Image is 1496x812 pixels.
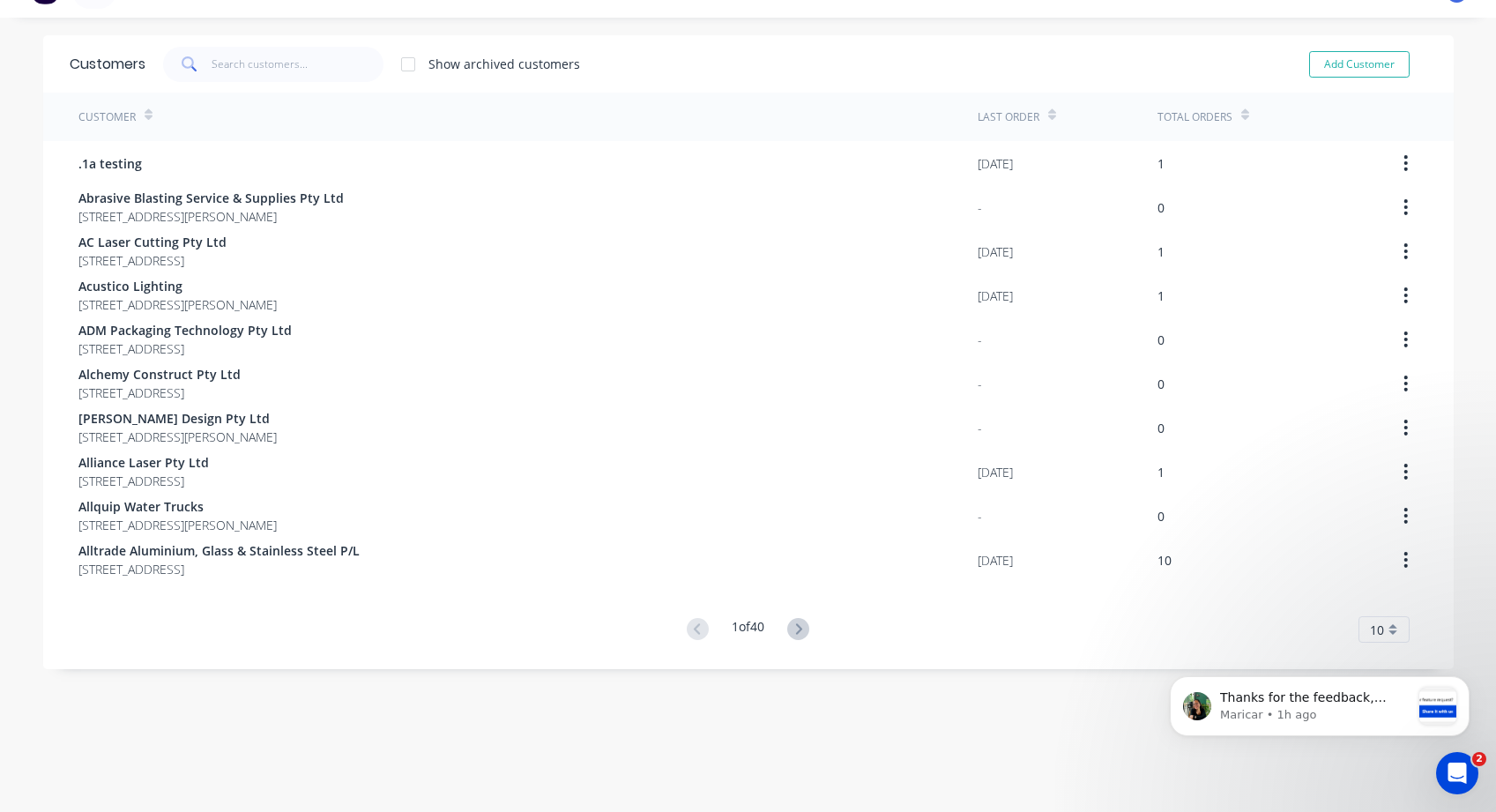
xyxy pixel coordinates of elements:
div: 1 [1157,463,1165,481]
iframe: Intercom notifications message [1143,641,1496,764]
span: Alliance Laser Pty Ltd [78,453,209,472]
span: [STREET_ADDRESS] [78,560,360,578]
div: 0 [1157,375,1165,393]
div: 1 [1157,287,1165,305]
span: [PERSON_NAME] Design Pty Ltd [78,409,277,428]
span: [STREET_ADDRESS][PERSON_NAME] [78,516,277,534]
div: - [978,375,982,393]
button: Send a message… [302,570,331,599]
div: [DATE] [978,463,1013,481]
div: Close [309,7,341,39]
button: Add Customer [1309,51,1410,78]
button: Emoji picker [27,577,41,592]
div: Customers [70,54,145,75]
iframe: Intercom live chat [1436,752,1478,794]
span: [STREET_ADDRESS][PERSON_NAME] [78,295,277,314]
div: [DATE] [978,242,1013,261]
div: Maricar says… [14,378,339,749]
div: [DATE] [978,287,1013,305]
div: Would you like to give it a go and add this one? Just open the in-app Messenger💬in Factory and cl... [28,501,275,622]
div: Customer [78,109,136,125]
div: Thanks for the feedback, [PERSON_NAME]. We’ve just introduced a new way to share feature ideas. Y... [14,378,289,710]
span: Alltrade Aluminium, Glass & Stainless Steel P/L [78,541,360,560]
div: 0 [1157,331,1165,349]
input: Search customers... [212,47,383,82]
span: [STREET_ADDRESS][PERSON_NAME] [78,207,344,226]
div: - [978,507,982,525]
span: .1a testing [78,154,142,173]
span: [STREET_ADDRESS] [78,472,209,490]
span: Allquip Water Trucks [78,497,277,516]
span: Alchemy Construct Pty Ltd [78,365,241,384]
button: Gif picker [56,577,70,592]
span: Abrasive Blasting Service & Supplies Pty Ltd [78,189,344,207]
div: - [978,419,982,437]
div: 1 of 40 [732,617,764,643]
span: 10 [1370,621,1384,639]
div: 1 [1157,154,1165,173]
button: Home [276,7,309,41]
span: [STREET_ADDRESS][PERSON_NAME] [78,428,277,446]
div: 0 [1157,507,1165,525]
div: 1 [1157,242,1165,261]
h1: Maricar [86,9,138,22]
div: 0 [1157,198,1165,217]
div: [DATE] [978,551,1013,570]
span: 2 [1472,752,1486,766]
div: - [978,198,982,217]
button: Start recording [112,577,126,592]
div: [DATE] [978,154,1013,173]
div: Total Orders [1157,109,1232,125]
span: [STREET_ADDRESS] [78,339,292,358]
div: OK. Could a field be put under 'Partial Invoice' to see that partial invoice #. That would be a b... [63,273,339,363]
span: ADM Packaging Technology Pty Ltd [78,321,292,339]
span: [STREET_ADDRESS] [78,384,241,402]
button: Upload attachment [84,577,98,592]
div: OK. Could a field be put under 'Partial Invoice' to see that partial invoice #. That would be a b... [78,284,324,353]
div: Geraldine says… [14,273,339,377]
div: Show archived customers [428,55,580,73]
span: AC Laser Cutting Pty Ltd [78,233,227,251]
div: 0 [1157,419,1165,437]
span: Acustico Lighting [78,277,277,295]
div: - [978,331,982,349]
span: [STREET_ADDRESS] [78,251,227,270]
textarea: Message… [15,540,338,570]
div: 10 [1157,551,1172,570]
div: Last Order [978,109,1039,125]
button: go back [11,7,45,41]
p: Active [86,22,121,40]
img: Profile image for Maricar [50,10,78,38]
div: Thanks for the feedback, [PERSON_NAME]. We’ve just introduced a new way to share feature ideas. Y... [28,389,275,493]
